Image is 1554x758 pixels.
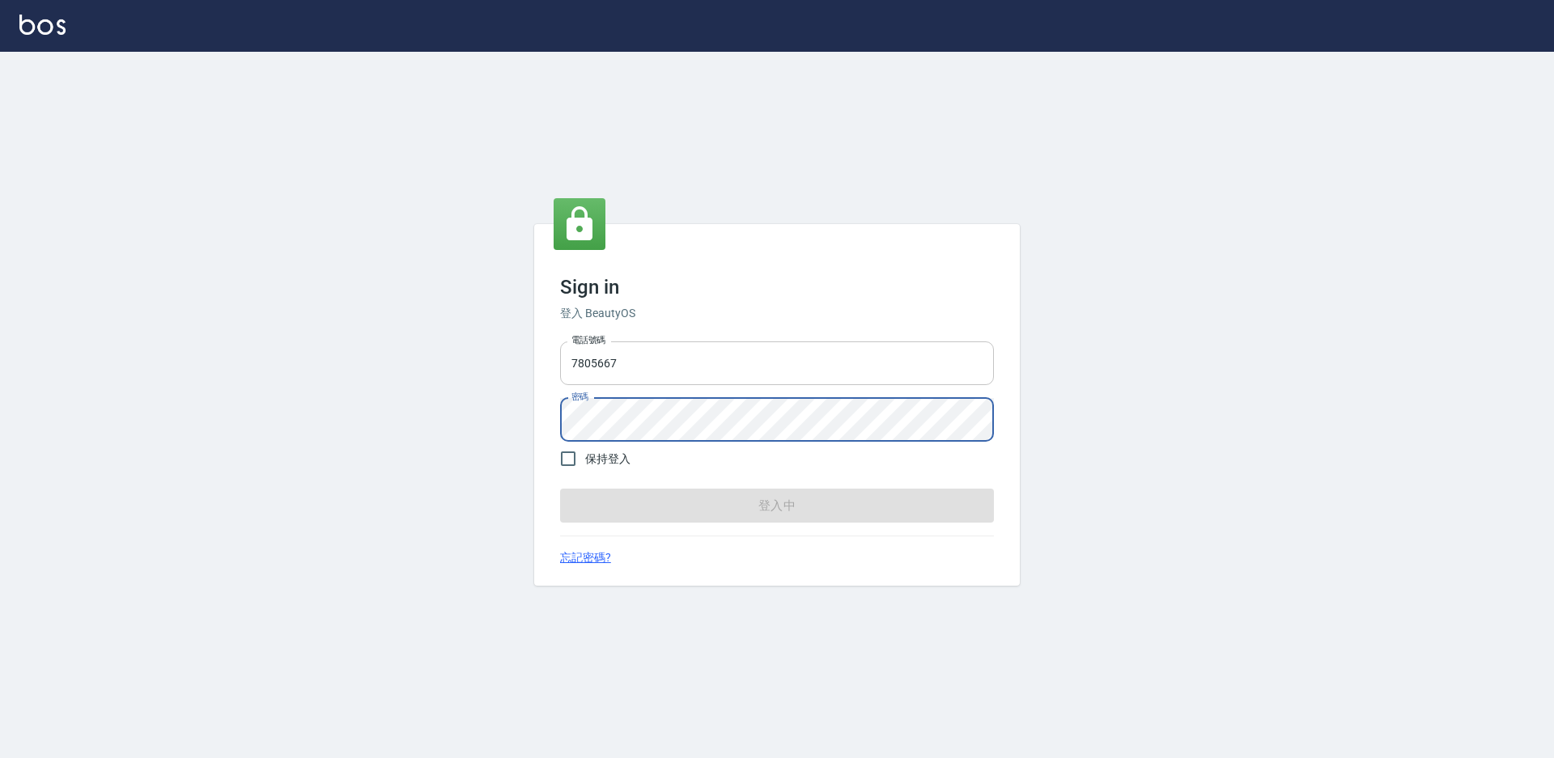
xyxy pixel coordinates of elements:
h3: Sign in [560,276,994,299]
label: 電話號碼 [571,334,605,346]
span: 保持登入 [585,451,631,468]
label: 密碼 [571,391,588,403]
a: 忘記密碼? [560,549,611,566]
h6: 登入 BeautyOS [560,305,994,322]
img: Logo [19,15,66,35]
